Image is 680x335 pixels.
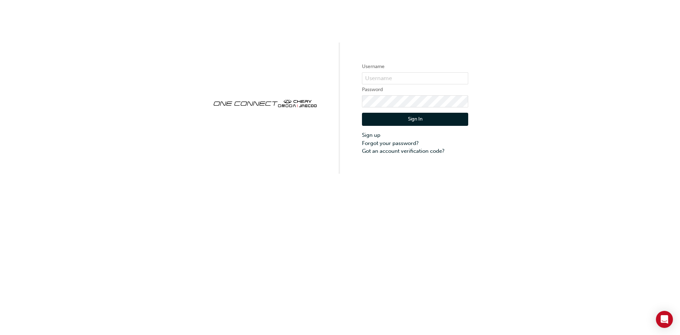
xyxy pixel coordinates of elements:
a: Sign up [362,131,468,139]
input: Username [362,72,468,84]
img: oneconnect [212,94,318,112]
label: Password [362,85,468,94]
a: Got an account verification code? [362,147,468,155]
button: Sign In [362,113,468,126]
label: Username [362,62,468,71]
div: Open Intercom Messenger [656,311,673,328]
a: Forgot your password? [362,139,468,147]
